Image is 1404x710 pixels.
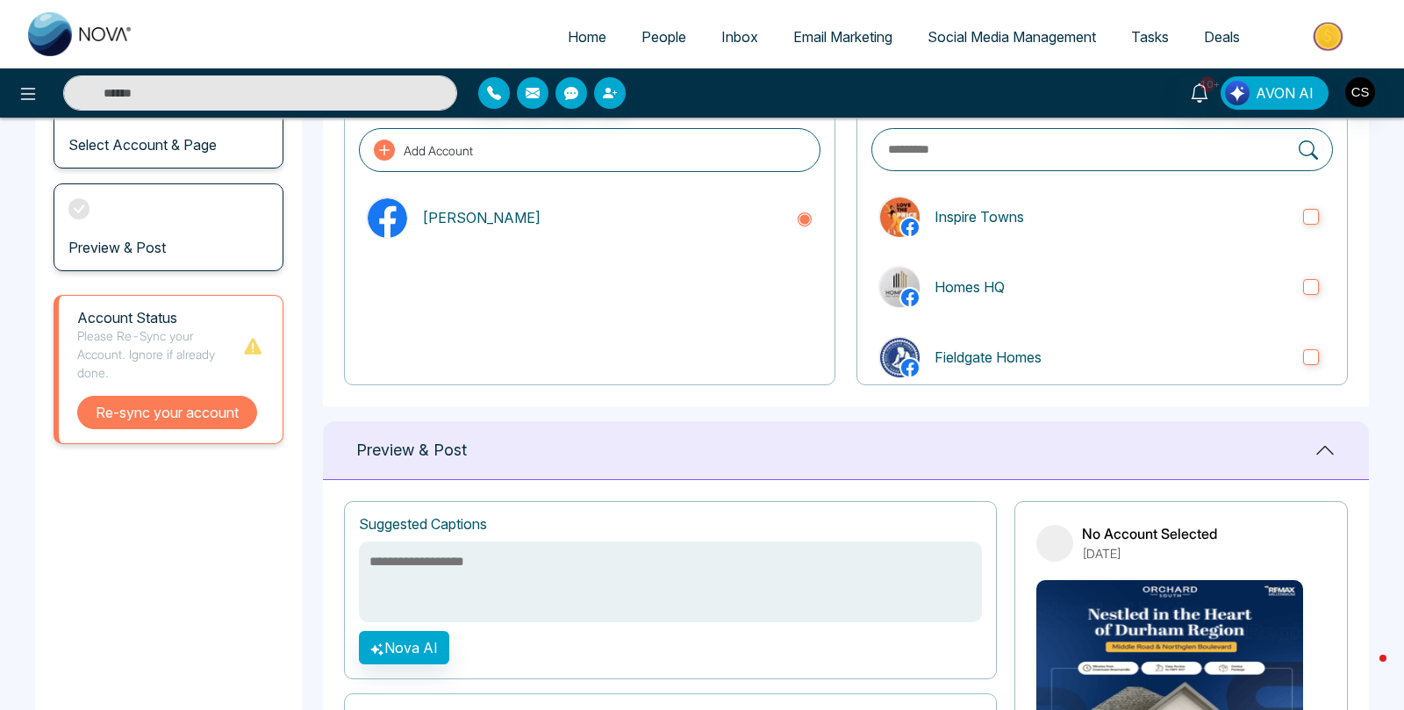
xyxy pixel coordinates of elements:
[77,326,242,382] p: Please Re-Sync your Account. Ignore if already done.
[1303,209,1319,225] input: Inspire Towns Inspire Towns
[1303,279,1319,295] input: Homes HQHomes HQ
[1200,76,1215,92] span: 10+
[1344,650,1386,692] iframe: Intercom live chat
[935,276,1289,298] p: Homes HQ
[550,20,624,54] a: Home
[776,20,910,54] a: Email Marketing
[68,137,217,154] h3: Select Account & Page
[721,28,758,46] span: Inbox
[404,141,473,160] p: Add Account
[880,197,920,237] img: Inspire Towns
[68,240,166,256] h3: Preview & Post
[880,338,920,377] img: Fieldgate Homes
[1114,20,1186,54] a: Tasks
[1256,82,1314,104] span: AVON AI
[641,28,686,46] span: People
[935,206,1289,227] p: Inspire Towns
[935,347,1289,368] p: Fieldgate Homes
[77,396,257,429] button: Re-sync your account
[1178,76,1221,107] a: 10+
[359,631,449,664] button: Nova AI
[1186,20,1257,54] a: Deals
[793,28,892,46] span: Email Marketing
[1082,544,1217,563] p: [DATE]
[28,12,133,56] img: Nova CRM Logo
[880,268,920,307] img: Homes HQ
[1303,349,1319,365] input: Fieldgate HomesFieldgate Homes
[1204,28,1240,46] span: Deals
[422,207,782,228] p: [PERSON_NAME]
[1221,76,1329,110] button: AVON AI
[356,441,467,460] h1: Preview & Post
[1345,77,1375,107] img: User Avatar
[928,28,1096,46] span: Social Media Management
[359,128,820,172] button: Add Account
[359,516,487,533] h1: Suggested Captions
[624,20,704,54] a: People
[1225,81,1250,105] img: Lead Flow
[1266,17,1393,56] img: Market-place.gif
[1131,28,1169,46] span: Tasks
[910,20,1114,54] a: Social Media Management
[1082,523,1217,544] p: No Account Selected
[77,310,242,326] h1: Account Status
[568,28,606,46] span: Home
[704,20,776,54] a: Inbox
